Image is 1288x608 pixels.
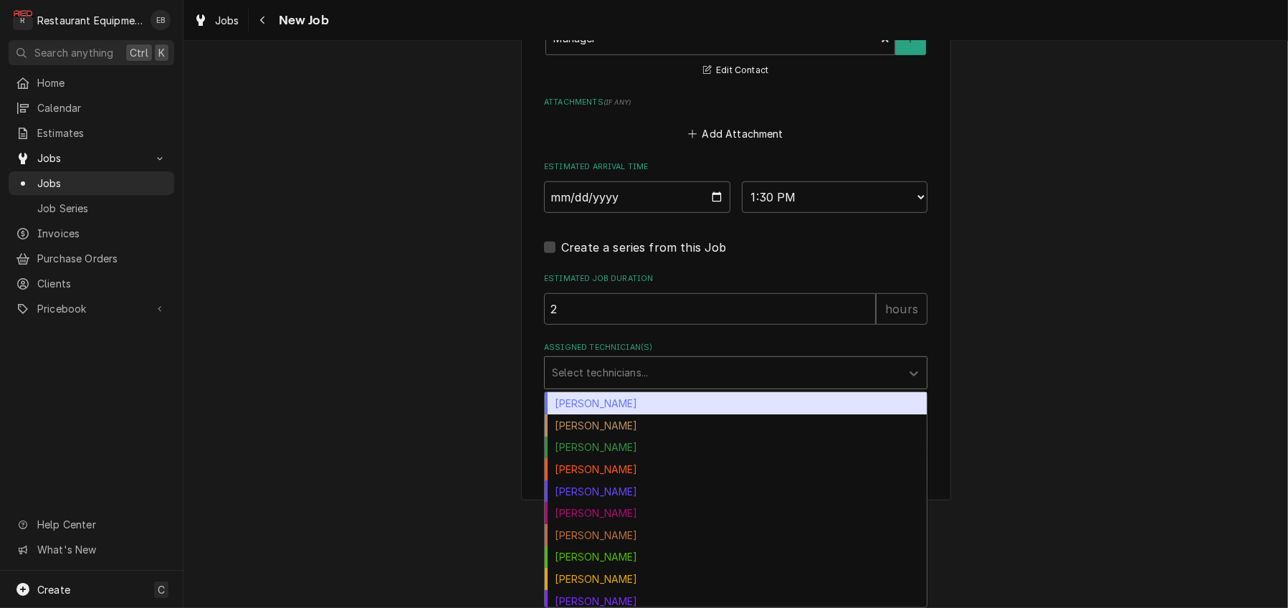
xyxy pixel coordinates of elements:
[545,546,927,569] div: [PERSON_NAME]
[34,45,113,60] span: Search anything
[13,10,33,30] div: R
[37,251,167,266] span: Purchase Orders
[215,13,239,28] span: Jobs
[544,342,927,389] div: Assigned Technician(s)
[545,524,927,546] div: [PERSON_NAME]
[9,247,174,270] a: Purchase Orders
[544,161,927,212] div: Estimated Arrival Time
[37,584,70,596] span: Create
[9,71,174,95] a: Home
[9,538,174,561] a: Go to What's New
[188,9,245,32] a: Jobs
[701,62,771,80] button: Edit Contact
[561,239,727,256] label: Create a series from this Job
[545,480,927,503] div: [PERSON_NAME]
[37,517,166,532] span: Help Center
[9,222,174,245] a: Invoices
[9,297,174,320] a: Go to Pricebook
[544,97,927,144] div: Attachments
[686,124,786,144] button: Add Attachment
[604,98,631,106] span: ( if any )
[876,293,927,325] div: hours
[37,301,146,316] span: Pricebook
[151,10,171,30] div: EB
[37,125,167,141] span: Estimates
[544,342,927,353] label: Assigned Technician(s)
[151,10,171,30] div: Emily Bird's Avatar
[37,100,167,115] span: Calendar
[742,181,928,213] select: Time Select
[544,273,927,324] div: Estimated Job Duration
[275,11,329,30] span: New Job
[37,176,167,191] span: Jobs
[37,151,146,166] span: Jobs
[9,96,174,120] a: Calendar
[545,458,927,480] div: [PERSON_NAME]
[9,513,174,536] a: Go to Help Center
[37,75,167,90] span: Home
[9,196,174,220] a: Job Series
[158,582,165,597] span: C
[9,40,174,65] button: Search anythingCtrlK
[252,9,275,32] button: Navigate back
[13,10,33,30] div: Restaurant Equipment Diagnostics's Avatar
[37,201,167,216] span: Job Series
[9,272,174,295] a: Clients
[544,97,927,108] label: Attachments
[9,121,174,145] a: Estimates
[37,13,143,28] div: Restaurant Equipment Diagnostics
[545,392,927,414] div: [PERSON_NAME]
[37,276,167,291] span: Clients
[130,45,148,60] span: Ctrl
[545,568,927,590] div: [PERSON_NAME]
[545,502,927,524] div: [PERSON_NAME]
[9,171,174,195] a: Jobs
[545,414,927,437] div: [PERSON_NAME]
[37,226,167,241] span: Invoices
[37,542,166,557] span: What's New
[544,181,730,213] input: Date
[544,8,927,79] div: Who should the tech(s) ask for?
[158,45,165,60] span: K
[544,273,927,285] label: Estimated Job Duration
[545,437,927,459] div: [PERSON_NAME]
[544,161,927,173] label: Estimated Arrival Time
[9,146,174,170] a: Go to Jobs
